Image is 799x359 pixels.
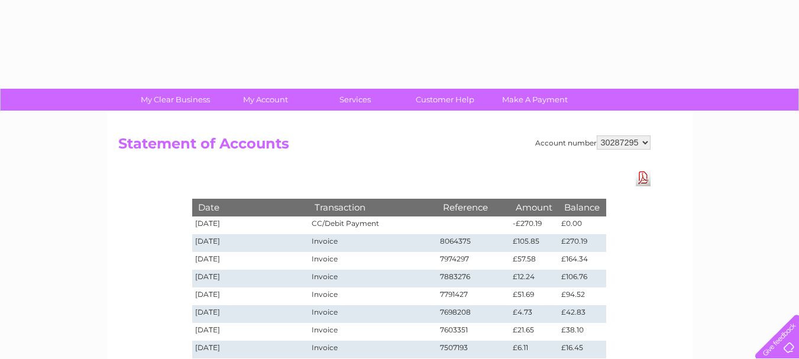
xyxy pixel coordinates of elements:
[216,89,314,111] a: My Account
[309,341,436,358] td: Invoice
[558,341,606,358] td: £16.45
[558,323,606,341] td: £38.10
[437,270,510,287] td: 7883276
[309,199,436,216] th: Transaction
[192,305,309,323] td: [DATE]
[192,216,309,234] td: [DATE]
[558,234,606,252] td: £270.19
[437,287,510,305] td: 7791427
[558,270,606,287] td: £106.76
[309,305,436,323] td: Invoice
[437,252,510,270] td: 7974297
[510,199,558,216] th: Amount
[309,323,436,341] td: Invoice
[192,252,309,270] td: [DATE]
[437,199,510,216] th: Reference
[510,270,558,287] td: £12.24
[486,89,584,111] a: Make A Payment
[510,216,558,234] td: -£270.19
[192,323,309,341] td: [DATE]
[192,287,309,305] td: [DATE]
[309,270,436,287] td: Invoice
[558,199,606,216] th: Balance
[510,323,558,341] td: £21.65
[396,89,494,111] a: Customer Help
[437,305,510,323] td: 7698208
[510,341,558,358] td: £6.11
[636,169,651,186] a: Download Pdf
[192,270,309,287] td: [DATE]
[192,341,309,358] td: [DATE]
[558,216,606,234] td: £0.00
[309,287,436,305] td: Invoice
[510,305,558,323] td: £4.73
[118,135,651,158] h2: Statement of Accounts
[510,252,558,270] td: £57.58
[535,135,651,150] div: Account number
[309,234,436,252] td: Invoice
[437,341,510,358] td: 7507193
[437,323,510,341] td: 7603351
[437,234,510,252] td: 8064375
[510,234,558,252] td: £105.85
[558,305,606,323] td: £42.83
[558,252,606,270] td: £164.34
[510,287,558,305] td: £51.69
[127,89,224,111] a: My Clear Business
[306,89,404,111] a: Services
[309,216,436,234] td: CC/Debit Payment
[558,287,606,305] td: £94.52
[309,252,436,270] td: Invoice
[192,199,309,216] th: Date
[192,234,309,252] td: [DATE]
